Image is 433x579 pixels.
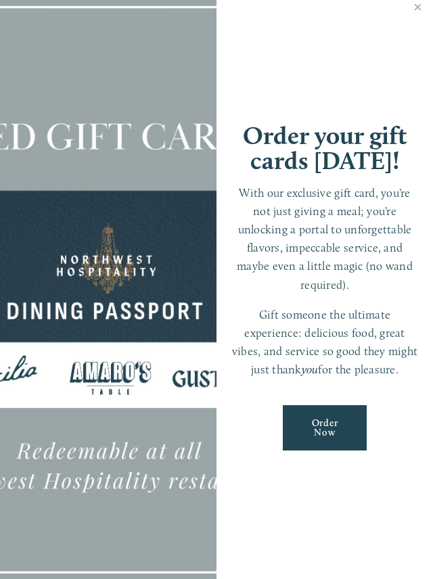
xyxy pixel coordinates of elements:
[230,123,419,173] h1: Order your gift cards [DATE]!
[302,363,319,376] em: you
[230,306,419,379] p: Gift someone the ultimate experience: delicious food, great vibes, and service so good they might...
[230,184,419,294] p: With our exclusive gift card, you’re not just giving a meal; you’re unlocking a portal to unforge...
[283,405,366,450] a: Order Now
